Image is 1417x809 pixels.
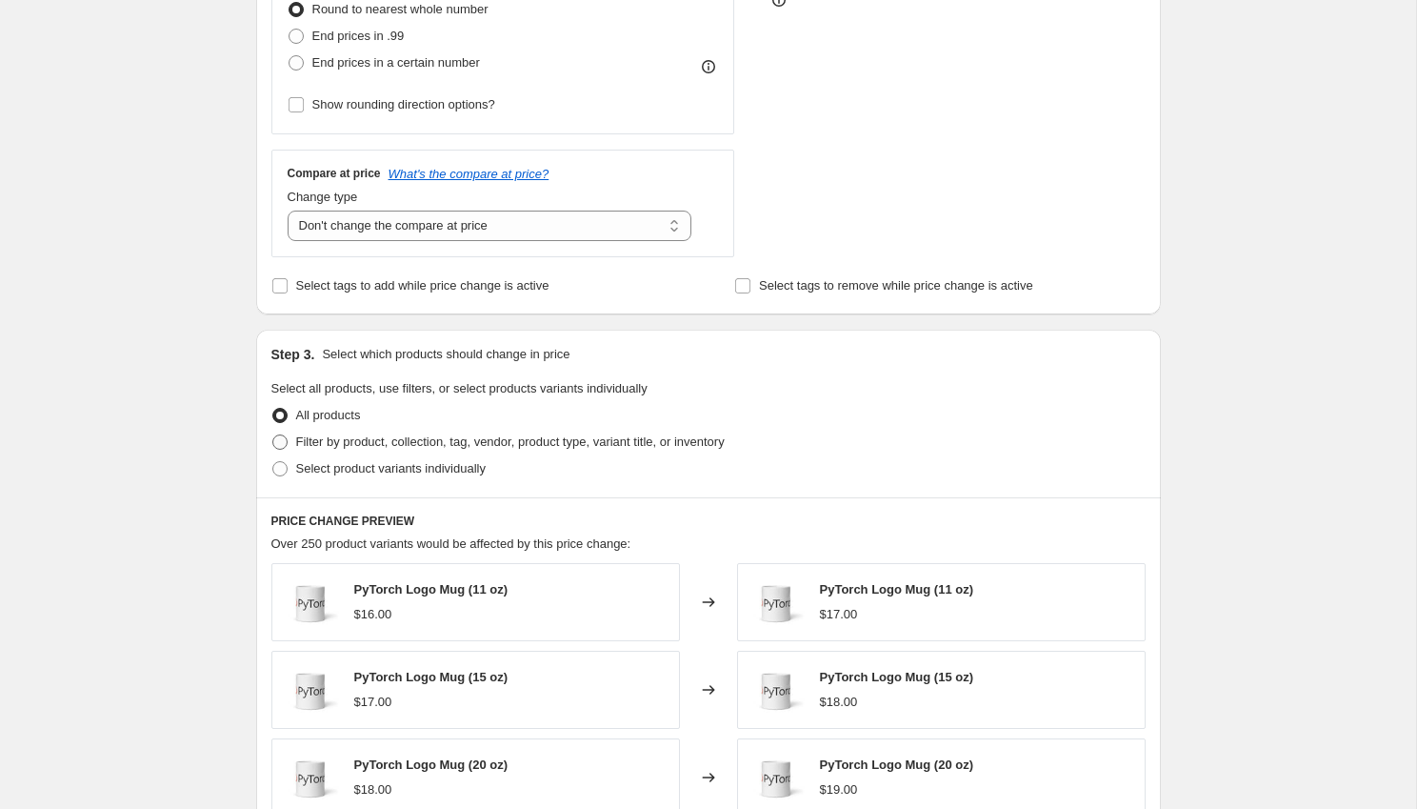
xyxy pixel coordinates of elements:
h6: PRICE CHANGE PREVIEW [271,514,1146,529]
img: pytorch-logo-white-glossy-mug-11-oz-160_80x.jpg [282,574,339,631]
img: pytorch-logo-white-glossy-mug-11-oz-160_80x.jpg [748,574,805,631]
img: pytorch-logo-white-glossy-mug-11-oz-160_80x.jpg [282,749,339,806]
span: Show rounding direction options? [312,97,495,111]
button: What's the compare at price? [389,167,549,181]
span: Select tags to add while price change is active [296,278,549,293]
span: All products [296,408,361,422]
span: End prices in .99 [312,29,405,43]
div: $17.00 [820,605,858,624]
div: $18.00 [820,693,858,712]
div: $18.00 [354,780,392,799]
span: Select all products, use filters, or select products variants individually [271,381,648,395]
span: PyTorch Logo Mug (11 oz) [354,582,509,597]
p: Select which products should change in price [322,345,569,364]
span: PyTorch Logo Mug (20 oz) [820,758,974,772]
span: Change type [288,190,358,204]
span: Select product variants individually [296,461,486,475]
span: Over 250 product variants would be affected by this price change: [271,536,631,551]
div: $16.00 [354,605,392,624]
h3: Compare at price [288,166,381,181]
span: PyTorch Logo Mug (15 oz) [820,670,974,684]
div: $17.00 [354,693,392,712]
span: Select tags to remove while price change is active [759,278,1033,293]
img: pytorch-logo-white-glossy-mug-11-oz-160_80x.jpg [282,661,339,718]
span: PyTorch Logo Mug (15 oz) [354,670,509,684]
span: PyTorch Logo Mug (20 oz) [354,758,509,772]
h2: Step 3. [271,345,315,364]
span: Filter by product, collection, tag, vendor, product type, variant title, or inventory [296,435,725,449]
img: pytorch-logo-white-glossy-mug-11-oz-160_80x.jpg [748,749,805,806]
span: PyTorch Logo Mug (11 oz) [820,582,974,597]
span: End prices in a certain number [312,55,480,70]
img: pytorch-logo-white-glossy-mug-11-oz-160_80x.jpg [748,661,805,718]
div: $19.00 [820,780,858,799]
span: Round to nearest whole number [312,2,489,16]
